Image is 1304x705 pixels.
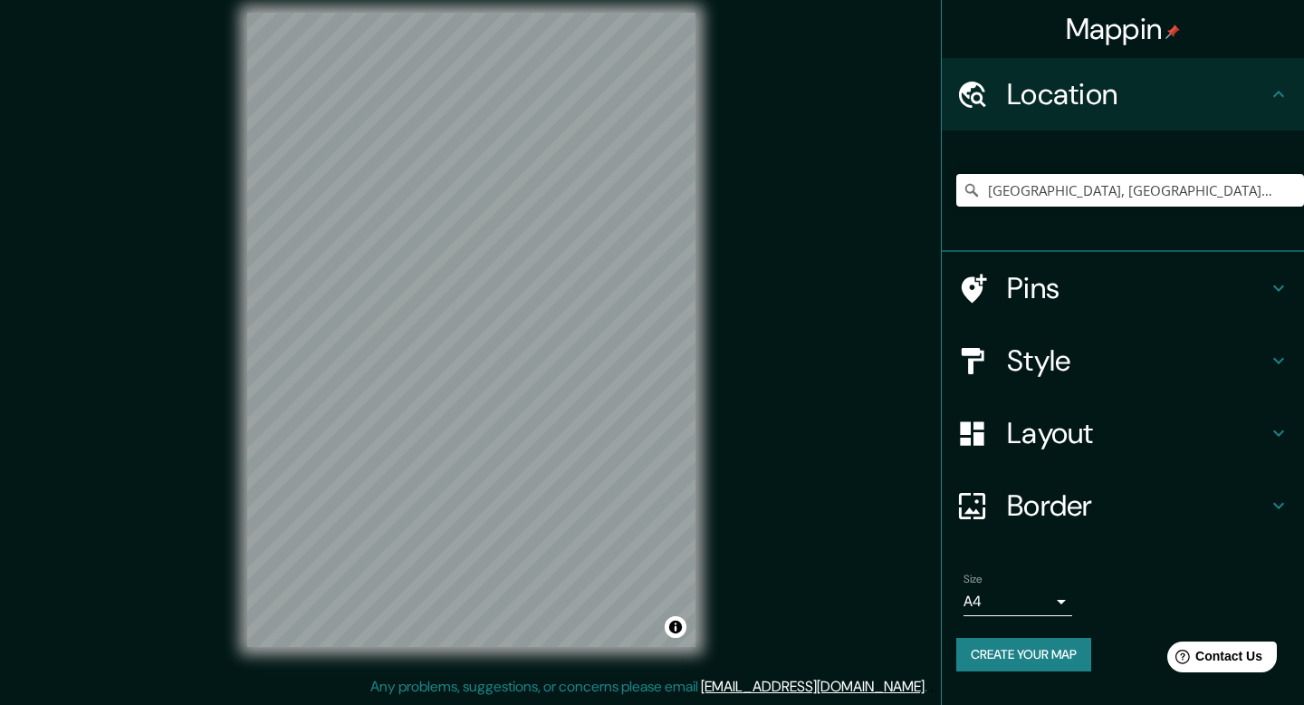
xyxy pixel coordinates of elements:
[665,616,686,638] button: Toggle attribution
[1066,11,1181,47] h4: Mappin
[930,676,934,698] div: .
[927,676,930,698] div: .
[956,174,1304,207] input: Pick your city or area
[942,397,1304,469] div: Layout
[942,58,1304,130] div: Location
[1007,343,1268,379] h4: Style
[942,324,1304,397] div: Style
[701,677,925,696] a: [EMAIL_ADDRESS][DOMAIN_NAME]
[247,13,695,647] canvas: Map
[370,676,927,698] p: Any problems, suggestions, or concerns please email .
[1143,634,1284,685] iframe: Help widget launcher
[1007,488,1268,524] h4: Border
[1007,270,1268,306] h4: Pins
[942,252,1304,324] div: Pins
[1007,415,1268,451] h4: Layout
[942,469,1304,542] div: Border
[1165,24,1180,39] img: pin-icon.png
[964,587,1072,616] div: A4
[964,572,983,587] label: Size
[1007,76,1268,112] h4: Location
[956,638,1091,671] button: Create your map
